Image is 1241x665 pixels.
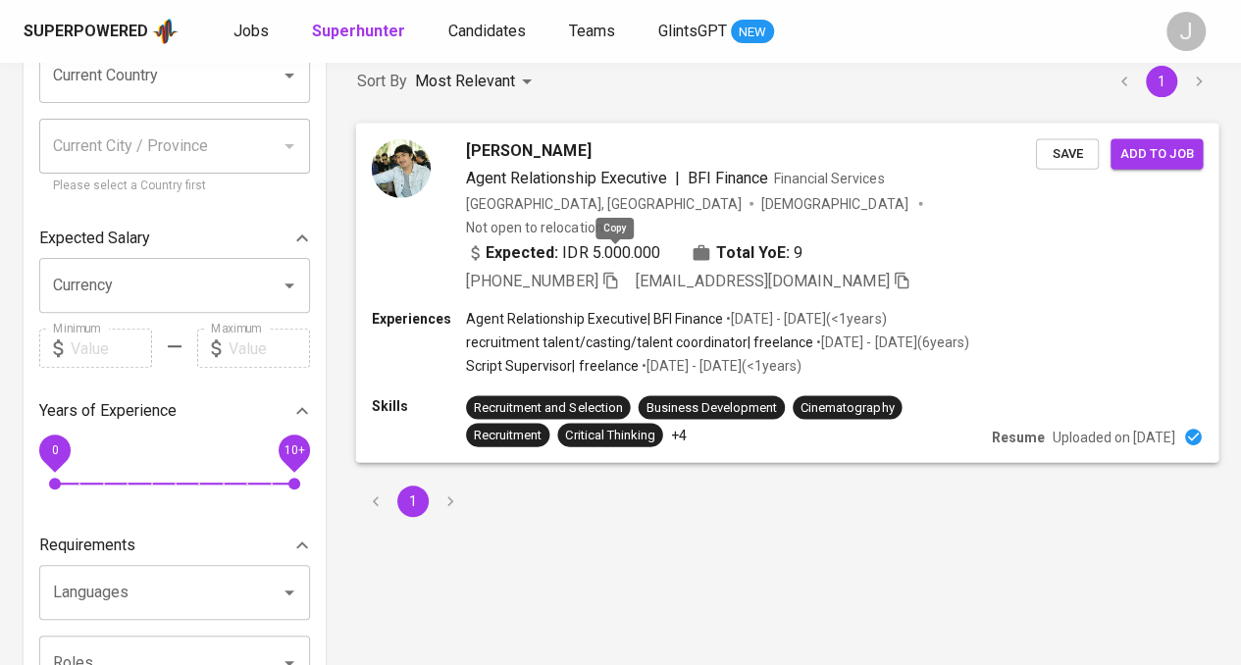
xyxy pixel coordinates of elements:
div: Most Relevant [415,64,539,100]
div: J [1166,12,1206,51]
div: Critical Thinking [565,426,654,444]
span: [DEMOGRAPHIC_DATA] [761,193,910,213]
a: [PERSON_NAME]Agent Relationship Executive|BFI FinanceFinancial Services[GEOGRAPHIC_DATA], [GEOGRA... [357,124,1217,462]
button: page 1 [397,486,429,517]
p: Script Supervisor | freelance [466,356,639,376]
div: Cinematography [801,398,894,417]
span: [EMAIL_ADDRESS][DOMAIN_NAME] [636,271,890,289]
p: +4 [671,425,687,444]
b: Total YoE: [716,240,790,264]
p: Years of Experience [39,399,177,423]
span: 10+ [284,443,304,457]
p: Resume [992,427,1045,446]
p: Not open to relocation [466,217,602,236]
div: Business Development [646,398,777,417]
p: Skills [372,395,466,415]
div: Years of Experience [39,391,310,431]
p: Experiences [372,309,466,329]
span: Candidates [448,22,526,40]
nav: pagination navigation [357,486,469,517]
p: Uploaded on [DATE] [1053,427,1175,446]
span: Teams [569,22,615,40]
span: GlintsGPT [658,22,727,40]
p: recruitment talent/casting/talent coordinator | freelance [466,332,813,352]
p: Requirements [39,534,135,557]
span: 0 [51,443,58,457]
p: Most Relevant [415,70,515,93]
span: NEW [731,23,774,42]
img: 2cf145a0864e19fef71201bd9a71c8ed.jpeg [372,138,431,197]
div: IDR 5.000.000 [466,240,660,264]
nav: pagination navigation [1106,66,1217,97]
div: Recruitment and Selection [474,398,622,417]
button: Open [276,579,303,606]
button: Open [276,272,303,299]
span: 9 [794,240,802,264]
div: Superpowered [24,21,148,43]
span: Save [1046,142,1089,165]
b: Superhunter [312,22,405,40]
div: Recruitment [474,426,542,444]
div: Requirements [39,526,310,565]
span: BFI Finance [688,168,768,186]
span: [PERSON_NAME] [466,138,591,162]
button: Add to job [1111,138,1203,169]
button: Save [1036,138,1099,169]
span: Add to job [1120,142,1193,165]
p: Expected Salary [39,227,150,250]
p: Sort By [357,70,407,93]
a: GlintsGPT NEW [658,20,774,44]
span: Financial Services [774,170,884,185]
b: Expected: [486,240,558,264]
p: Please select a Country first [53,177,296,196]
p: • [DATE] - [DATE] ( <1 years ) [639,356,801,376]
p: • [DATE] - [DATE] ( <1 years ) [723,309,886,329]
span: Jobs [233,22,269,40]
a: Superhunter [312,20,409,44]
button: page 1 [1146,66,1177,97]
div: Expected Salary [39,219,310,258]
a: Superpoweredapp logo [24,17,179,46]
span: | [675,166,680,189]
span: [PHONE_NUMBER] [466,271,597,289]
a: Jobs [233,20,273,44]
div: [GEOGRAPHIC_DATA], [GEOGRAPHIC_DATA] [466,193,742,213]
a: Teams [569,20,619,44]
button: Open [276,62,303,89]
span: Agent Relationship Executive [466,168,667,186]
input: Value [71,329,152,368]
input: Value [229,329,310,368]
a: Candidates [448,20,530,44]
p: Agent Relationship Executive | BFI Finance [466,309,723,329]
p: • [DATE] - [DATE] ( 6 years ) [813,332,968,352]
img: app logo [152,17,179,46]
